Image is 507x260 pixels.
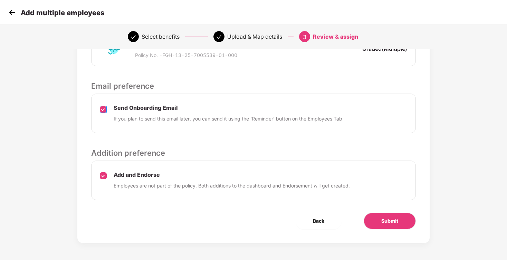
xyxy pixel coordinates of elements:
span: check [131,34,136,40]
p: Employees are not part of the policy. Both additions to the dashboard and Endorsement will get cr... [114,182,350,190]
p: Policy No. - FGH-13-25-7005539-01-000 [135,51,275,59]
p: Add multiple employees [21,9,104,17]
span: 3 [303,33,306,40]
p: Add and Endorse [114,171,350,179]
div: Review & assign [313,31,358,42]
button: Back [296,213,342,229]
img: svg+xml;base64,PHN2ZyB4bWxucz0iaHR0cDovL3d3dy53My5vcmcvMjAwMC9zdmciIHdpZHRoPSIzMCIgaGVpZ2h0PSIzMC... [7,7,17,18]
p: If you plan to send this email later, you can send it using the ‘Reminder’ button on the Employee... [114,115,342,123]
div: Select benefits [142,31,180,42]
span: Back [313,217,324,225]
button: Submit [364,213,416,229]
p: Send Onboarding Email [114,104,342,112]
div: Upload & Map details [227,31,282,42]
p: Email preference [91,80,415,92]
span: Submit [381,217,398,225]
p: Addition preference [91,147,415,159]
span: check [216,34,222,40]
